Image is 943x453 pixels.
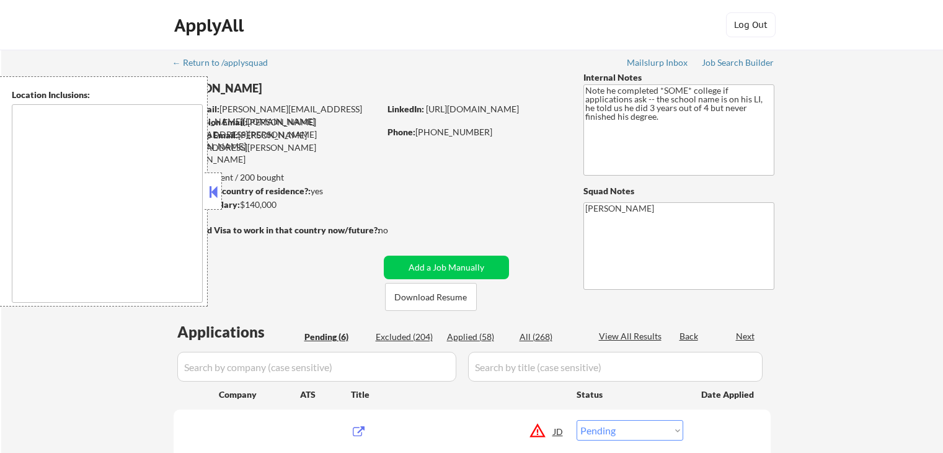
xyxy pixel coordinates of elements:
[701,388,756,401] div: Date Applied
[174,129,379,166] div: [PERSON_NAME][EMAIL_ADDRESS][PERSON_NAME][DOMAIN_NAME]
[520,331,582,343] div: All (268)
[552,420,565,442] div: JD
[300,388,351,401] div: ATS
[172,58,280,70] a: ← Return to /applysquad
[387,127,415,137] strong: Phone:
[583,71,774,84] div: Internal Notes
[173,185,376,197] div: yes
[174,103,379,127] div: [PERSON_NAME][EMAIL_ADDRESS][PERSON_NAME][DOMAIN_NAME]
[173,171,379,184] div: 58 sent / 200 bought
[726,12,776,37] button: Log Out
[12,89,203,101] div: Location Inclusions:
[174,81,428,96] div: [PERSON_NAME]
[680,330,699,343] div: Back
[174,225,380,235] strong: Will need Visa to work in that country now/future?:
[172,58,280,67] div: ← Return to /applysquad
[426,104,519,114] a: [URL][DOMAIN_NAME]
[376,331,438,343] div: Excluded (204)
[219,388,300,401] div: Company
[378,224,414,236] div: no
[387,126,563,138] div: [PHONE_NUMBER]
[447,331,509,343] div: Applied (58)
[384,256,509,279] button: Add a Job Manually
[174,116,379,153] div: [PERSON_NAME][EMAIL_ADDRESS][PERSON_NAME][DOMAIN_NAME]
[468,352,763,382] input: Search by title (case sensitive)
[173,186,311,196] strong: Can work in country of residence?:
[529,422,546,439] button: warning_amber
[736,330,756,343] div: Next
[627,58,689,70] a: Mailslurp Inbox
[177,352,456,382] input: Search by company (case sensitive)
[702,58,774,67] div: Job Search Builder
[174,15,247,36] div: ApplyAll
[577,383,683,405] div: Status
[627,58,689,67] div: Mailslurp Inbox
[387,104,424,114] strong: LinkedIn:
[351,388,565,401] div: Title
[385,283,477,311] button: Download Resume
[599,330,665,343] div: View All Results
[177,325,300,339] div: Applications
[583,185,774,197] div: Squad Notes
[304,331,366,343] div: Pending (6)
[173,199,379,211] div: $140,000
